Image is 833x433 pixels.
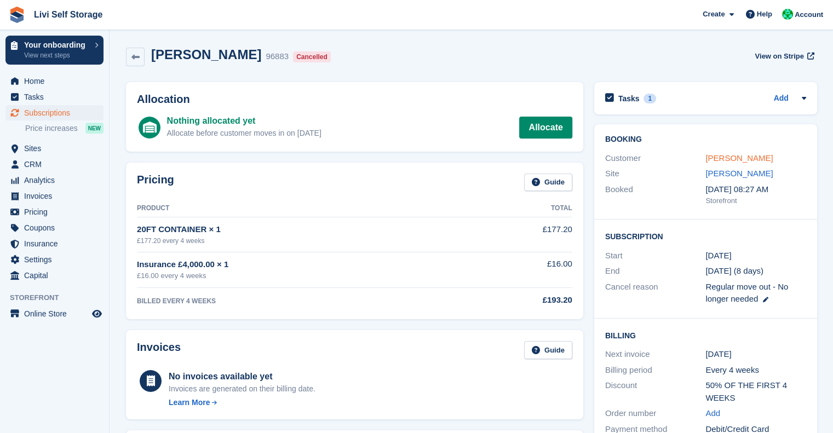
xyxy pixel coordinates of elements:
span: Insurance [24,236,90,251]
span: CRM [24,157,90,172]
a: menu [5,105,104,120]
span: Storefront [10,292,109,303]
h2: Billing [605,330,806,340]
h2: Tasks [618,94,640,103]
a: menu [5,236,104,251]
div: No invoices available yet [169,370,315,383]
div: Start [605,250,706,262]
span: View on Stripe [755,51,803,62]
a: menu [5,157,104,172]
a: menu [5,89,104,105]
div: Customer [605,152,706,165]
div: Every 4 weeks [705,364,806,377]
time: 2025-08-19 23:00:00 UTC [705,250,731,262]
a: Add [705,407,720,420]
a: Guide [524,174,572,192]
div: Cancel reason [605,281,706,305]
a: menu [5,172,104,188]
h2: Subscription [605,230,806,241]
a: [PERSON_NAME] [705,153,773,163]
p: View next steps [24,50,89,60]
span: Coupons [24,220,90,235]
div: Site [605,168,706,180]
div: £16.00 every 4 weeks [137,270,466,281]
td: £16.00 [466,252,572,287]
div: Allocate before customer moves in on [DATE] [167,128,321,139]
h2: Pricing [137,174,174,192]
span: Tasks [24,89,90,105]
div: Insurance £4,000.00 × 1 [137,258,466,271]
span: Price increases [25,123,78,134]
h2: Booking [605,135,806,144]
h2: Allocation [137,93,572,106]
div: Billing period [605,364,706,377]
a: Guide [524,341,572,359]
span: Invoices [24,188,90,204]
div: 50% OF THE FIRST 4 WEEKS [705,379,806,404]
span: Regular move out - No longer needed [705,282,788,304]
a: View on Stripe [750,47,817,65]
span: Create [703,9,725,20]
div: BILLED EVERY 4 WEEKS [137,296,466,306]
div: Storefront [705,195,806,206]
span: Analytics [24,172,90,188]
span: Sites [24,141,90,156]
th: Product [137,200,466,217]
a: Price increases NEW [25,122,104,134]
div: Next invoice [605,348,706,361]
a: Allocate [519,117,572,138]
span: Capital [24,268,90,283]
a: [PERSON_NAME] [705,169,773,178]
span: Subscriptions [24,105,90,120]
div: 20FT CONTAINER × 1 [137,223,466,236]
td: £177.20 [466,217,572,252]
div: NEW [85,123,104,134]
a: Add [774,93,789,105]
div: 1 [644,94,656,103]
a: Preview store [90,307,104,320]
th: Total [466,200,572,217]
span: Help [757,9,772,20]
p: Your onboarding [24,41,89,49]
span: [DATE] (8 days) [705,266,763,275]
img: stora-icon-8386f47178a22dfd0bd8f6a31ec36ba5ce8667c1dd55bd0f319d3a0aa187defe.svg [9,7,25,23]
div: Nothing allocated yet [167,114,321,128]
div: £177.20 every 4 weeks [137,236,466,246]
a: menu [5,306,104,321]
a: menu [5,252,104,267]
div: [DATE] 08:27 AM [705,183,806,196]
a: Your onboarding View next steps [5,36,104,65]
img: Joe Robertson [782,9,793,20]
a: menu [5,141,104,156]
a: Learn More [169,397,315,408]
span: Pricing [24,204,90,220]
span: Home [24,73,90,89]
a: menu [5,220,104,235]
div: Cancelled [293,51,331,62]
span: Account [795,9,823,20]
span: Online Store [24,306,90,321]
div: Learn More [169,397,210,408]
div: End [605,265,706,278]
div: 96883 [266,50,289,63]
div: Invoices are generated on their billing date. [169,383,315,395]
a: Livi Self Storage [30,5,107,24]
div: Order number [605,407,706,420]
div: Booked [605,183,706,206]
a: menu [5,204,104,220]
span: Settings [24,252,90,267]
a: menu [5,268,104,283]
a: menu [5,73,104,89]
h2: Invoices [137,341,181,359]
a: menu [5,188,104,204]
div: [DATE] [705,348,806,361]
div: Discount [605,379,706,404]
div: £193.20 [466,294,572,307]
h2: [PERSON_NAME] [151,47,261,62]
